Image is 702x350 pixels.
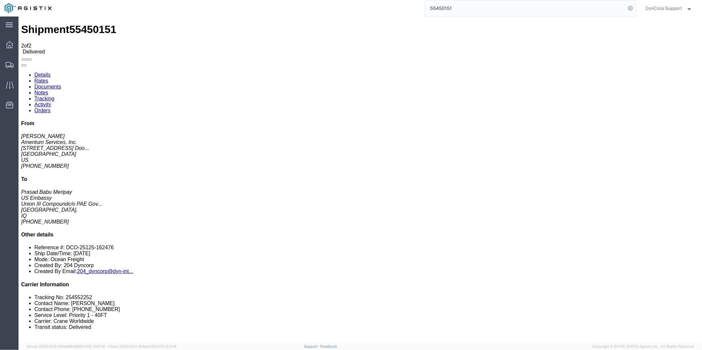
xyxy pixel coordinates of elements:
input: Search for shipment number, reference number [425,0,626,16]
button: DynCorp Support [645,4,693,12]
span: Server: 2025.20.0-5efa686e39f [26,344,105,348]
span: DynCorp Support [646,5,682,12]
span: Copyright © [DATE]-[DATE] Agistix Inc., All Rights Reserved [592,344,694,349]
span: Client: 2025.20.0-8c6e0cf [108,344,176,348]
iframe: FS Legacy Container [19,17,702,343]
img: logo [5,3,52,13]
a: Support [304,344,321,348]
span: [DATE] 11:47:12 [80,344,105,348]
a: Feedback [320,344,337,348]
span: [DATE] 12:11:14 [153,344,176,348]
